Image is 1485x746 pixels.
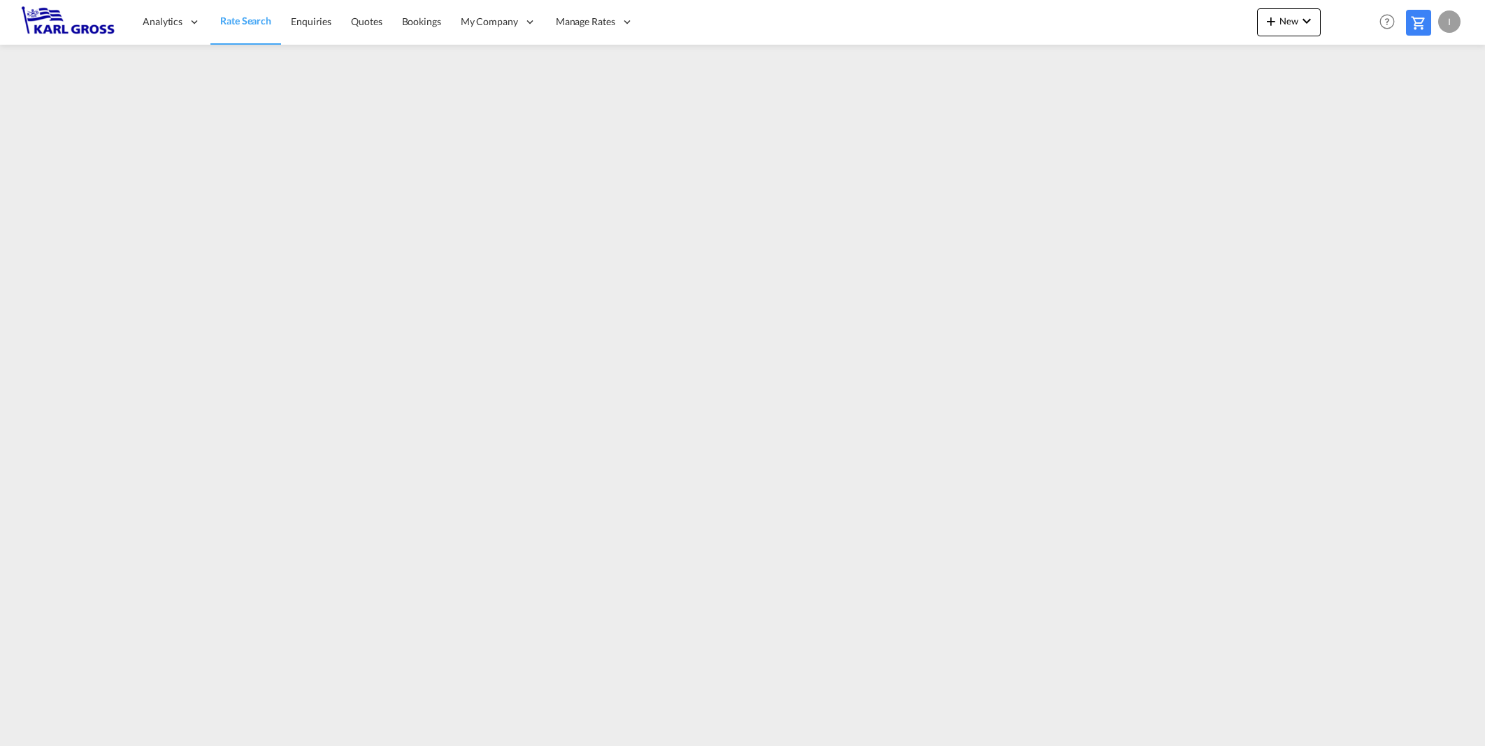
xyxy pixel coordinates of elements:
[1298,13,1315,29] md-icon: icon-chevron-down
[1375,10,1406,35] div: Help
[1438,10,1461,33] div: I
[402,15,441,27] span: Bookings
[21,6,115,38] img: 3269c73066d711f095e541db4db89301.png
[1263,13,1279,29] md-icon: icon-plus 400-fg
[143,15,182,29] span: Analytics
[1263,15,1315,27] span: New
[220,15,271,27] span: Rate Search
[1257,8,1321,36] button: icon-plus 400-fgNewicon-chevron-down
[351,15,382,27] span: Quotes
[556,15,615,29] span: Manage Rates
[291,15,331,27] span: Enquiries
[1375,10,1399,34] span: Help
[461,15,518,29] span: My Company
